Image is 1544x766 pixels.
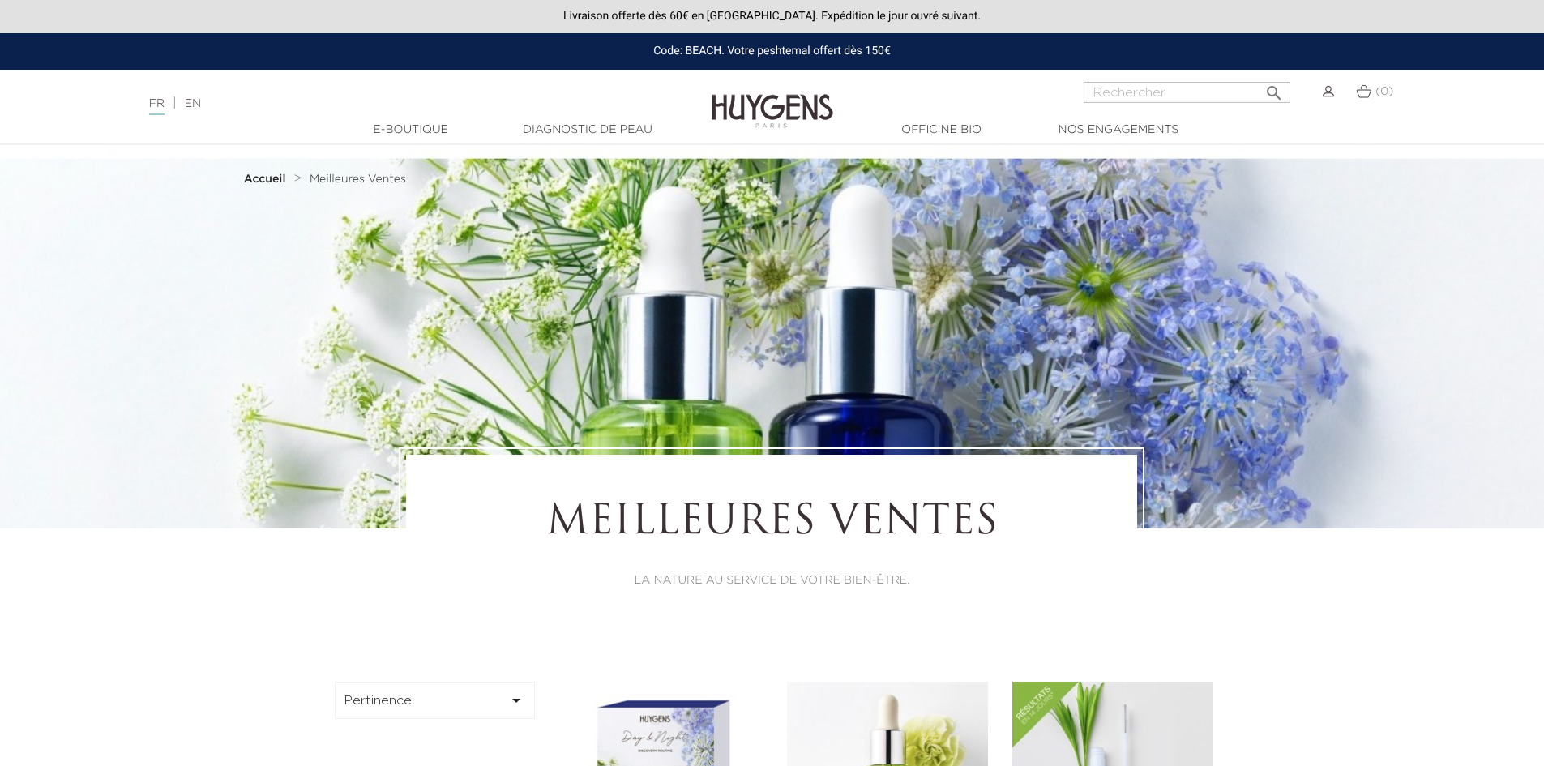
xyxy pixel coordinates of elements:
[244,173,286,185] strong: Accueil
[1084,82,1290,103] input: Rechercher
[310,173,406,185] span: Meilleures Ventes
[185,98,201,109] a: EN
[149,98,165,115] a: FR
[330,122,492,139] a: E-Boutique
[1264,79,1284,98] i: 
[1375,86,1393,97] span: (0)
[712,68,833,131] img: Huygens
[507,122,669,139] a: Diagnostic de peau
[310,173,406,186] a: Meilleures Ventes
[861,122,1023,139] a: Officine Bio
[451,572,1093,589] p: LA NATURE AU SERVICE DE VOTRE BIEN-ÊTRE.
[1037,122,1200,139] a: Nos engagements
[451,499,1093,548] h1: Meilleures Ventes
[244,173,289,186] a: Accueil
[507,691,526,710] i: 
[141,94,631,113] div: |
[335,682,536,719] button: Pertinence
[1260,77,1289,99] button: 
